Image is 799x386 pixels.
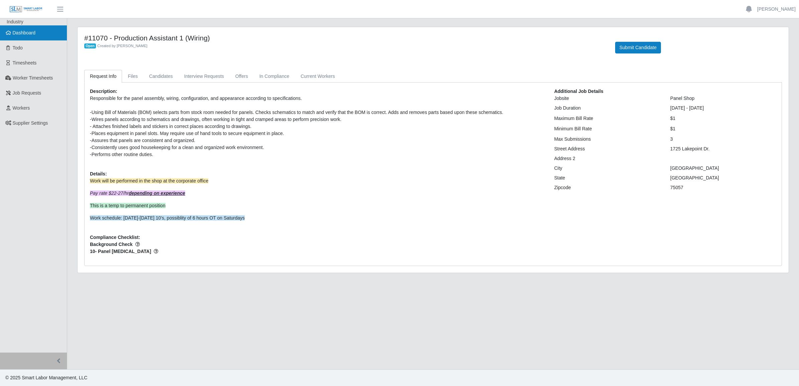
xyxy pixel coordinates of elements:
div: Maximum Bill Rate [549,115,665,122]
b: Compliance Checklist: [90,235,140,240]
div: 1725 Lakepoint Dr. [665,145,781,152]
span: Industry [7,19,23,24]
span: © 2025 Smart Labor Management, LLC [5,375,87,380]
h4: #11070 - Production Assistant 1 (Wiring) [84,34,605,42]
span: Timesheets [13,60,37,66]
div: Address 2 [549,155,665,162]
div: Jobsite [549,95,665,102]
div: [GEOGRAPHIC_DATA] [665,174,781,181]
b: Additional Job Details [554,89,603,94]
div: $1 [665,125,781,132]
a: Interview Requests [179,70,230,83]
span: Created by [PERSON_NAME] [97,44,147,48]
span: Dashboard [13,30,36,35]
span: Work will be performed in the shop at the corporate office [90,178,208,183]
span: Work schedule: [DATE]-[DATE] 10's, possiblity of 6 hours OT on Saturdays [90,215,245,221]
span: 10- Panel [MEDICAL_DATA] [90,248,544,255]
div: $1 [665,115,781,122]
button: Submit Candidate [615,42,661,53]
div: Street Address [549,145,665,152]
div: [GEOGRAPHIC_DATA] [665,165,781,172]
div: City [549,165,665,172]
div: Minimum Bill Rate [549,125,665,132]
img: SLM Logo [9,6,43,13]
span: Job Requests [13,90,41,96]
a: Candidates [143,70,179,83]
span: Background Check [90,241,544,248]
div: -Assures that panels are consistent and organized. [90,137,544,144]
span: Workers [13,105,30,111]
em: Pay rate $22-27/hr [90,190,185,196]
div: -Places equipment in panel slots. May require use of hand tools to secure equipment in place. [90,130,544,137]
strong: depending on experience [129,190,185,196]
div: Zipcode [549,184,665,191]
div: Panel Shop [665,95,781,102]
span: Todo [13,45,23,50]
div: -Consistently uses good housekeeping for a clean and organized work environment. [90,144,544,151]
div: -Using Bill of Materials (BOM) selects parts from stock room needed for panels. Checks schematics... [90,109,544,116]
span: Open [84,43,96,49]
a: [PERSON_NAME] [757,6,796,13]
b: Details: [90,171,107,176]
a: Request Info [84,70,122,83]
div: 3 [665,136,781,143]
a: Offers [230,70,254,83]
div: -Performs other routine duties. [90,151,544,158]
a: Files [122,70,143,83]
div: Job Duration [549,105,665,112]
a: Current Workers [295,70,340,83]
div: -Wires panels according to schematics and drawings, often working in tight and cramped areas to p... [90,116,544,123]
b: Description: [90,89,117,94]
span: Supplier Settings [13,120,48,126]
span: This is a temp to permanent position [90,203,165,208]
div: [DATE] - [DATE] [665,105,781,112]
div: - Attaches finished labels and stickers in correct places according to drawings. [90,123,544,130]
span: Worker Timesheets [13,75,53,81]
div: Responsible for the panel assembly, wiring, configuration, and appearance according to specificat... [90,95,544,102]
div: Max Submissions [549,136,665,143]
div: 75057 [665,184,781,191]
a: In Compliance [254,70,295,83]
div: State [549,174,665,181]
